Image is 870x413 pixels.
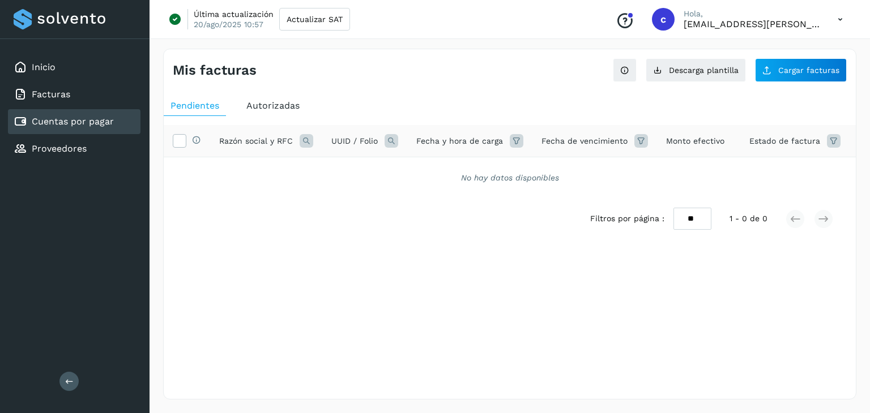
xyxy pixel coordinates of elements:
span: Fecha de vencimiento [541,135,628,147]
div: Facturas [8,82,140,107]
span: Razón social y RFC [219,135,293,147]
a: Inicio [32,62,56,72]
span: UUID / Folio [331,135,378,147]
a: Facturas [32,89,70,100]
div: Proveedores [8,136,140,161]
span: 1 - 0 de 0 [730,213,767,225]
p: coral.lorenzo@clgtransportes.com [684,19,820,29]
button: Actualizar SAT [279,8,350,31]
div: Inicio [8,55,140,80]
p: 20/ago/2025 10:57 [194,19,263,29]
a: Cuentas por pagar [32,116,114,127]
span: Pendientes [170,100,219,111]
div: Cuentas por pagar [8,109,140,134]
button: Cargar facturas [755,58,847,82]
span: Actualizar SAT [287,15,343,23]
button: Descarga plantilla [646,58,746,82]
p: Hola, [684,9,820,19]
p: Última actualización [194,9,274,19]
a: Proveedores [32,143,87,154]
span: Estado de factura [749,135,820,147]
h4: Mis facturas [173,62,257,79]
div: No hay datos disponibles [178,172,841,184]
span: Monto efectivo [666,135,724,147]
span: Fecha y hora de carga [416,135,503,147]
span: Descarga plantilla [669,66,739,74]
span: Autorizadas [246,100,300,111]
span: Filtros por página : [590,213,664,225]
span: Cargar facturas [778,66,839,74]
